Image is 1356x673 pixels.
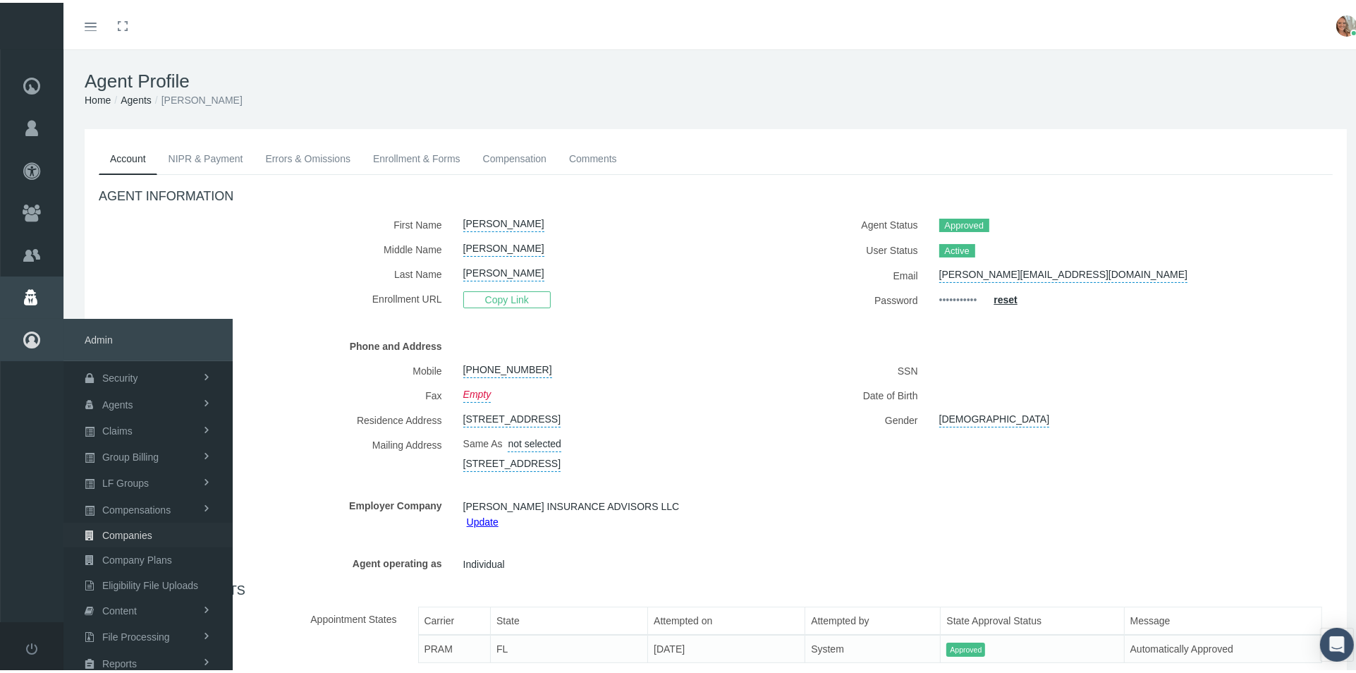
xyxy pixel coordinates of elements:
[63,622,233,646] a: File Processing
[99,140,157,172] a: Account
[463,551,505,572] span: Individual
[726,380,929,405] label: Date of Birth
[467,514,499,525] a: Update
[102,468,149,492] span: LF Groups
[63,648,233,672] a: Reports
[99,259,453,284] label: Last Name
[1124,604,1321,632] th: Message
[463,234,544,254] a: [PERSON_NAME]
[63,389,233,413] a: Agents
[102,363,138,387] span: Security
[939,241,975,255] span: Active
[418,604,491,632] th: Carrier
[63,468,233,492] a: LF Groups
[63,595,233,620] a: Content
[463,259,544,279] a: [PERSON_NAME]
[63,416,233,440] a: Claims
[102,622,170,646] span: File Processing
[726,260,929,285] label: Email
[946,640,985,655] span: Approved
[941,604,1124,632] th: State Approval Status
[254,140,362,171] a: Errors & Omissions
[63,316,233,358] span: Admin
[726,356,929,380] label: SSN
[726,405,929,430] label: Gender
[63,520,233,545] a: Companies
[463,380,491,400] a: Empty
[939,285,977,310] a: •••••••••••
[157,140,255,171] a: NIPR & Payment
[63,363,233,387] a: Security
[463,289,551,305] span: Copy Link
[99,234,453,259] label: Middle Name
[63,545,233,569] a: Company Plans
[63,569,233,594] a: Eligibility File Uploads
[99,380,453,405] label: Fax
[152,90,243,105] li: [PERSON_NAME]
[99,331,453,356] label: Phone and Address
[508,430,561,449] a: not selected
[994,291,1017,303] a: reset
[491,632,648,660] td: FL
[99,581,1333,596] h4: AGENT APPOINTMENTS
[463,449,561,469] a: [STREET_ADDRESS]
[558,140,628,171] a: Comments
[939,216,989,230] span: Approved
[99,490,453,527] label: Employer Company
[491,604,648,632] th: State
[463,493,680,514] span: [PERSON_NAME] INSURANCE ADVISORS LLC
[463,356,552,375] a: [PHONE_NUMBER]
[85,92,111,103] a: Home
[463,291,551,302] a: Copy Link
[805,604,941,632] th: Attempted by
[463,435,503,447] span: Same As
[102,521,152,545] span: Companies
[805,632,941,660] td: System
[1124,632,1321,660] td: Automatically Approved
[418,632,491,660] td: PRAM
[463,405,561,425] a: [STREET_ADDRESS]
[102,571,198,595] span: Eligibility File Uploads
[472,140,558,171] a: Compensation
[726,235,929,260] label: User Status
[102,495,171,519] span: Compensations
[99,186,1333,202] h4: AGENT INFORMATION
[102,416,133,440] span: Claims
[102,545,172,569] span: Company Plans
[102,442,159,466] span: Group Billing
[648,632,805,660] td: [DATE]
[102,649,137,673] span: Reports
[726,285,929,310] label: Password
[99,284,453,310] label: Enrollment URL
[1320,625,1354,659] div: Open Intercom Messenger
[939,260,1187,280] a: [PERSON_NAME][EMAIL_ADDRESS][DOMAIN_NAME]
[99,548,453,573] label: Agent operating as
[63,494,233,519] a: Compensations
[99,430,453,469] label: Mailing Address
[102,596,137,620] span: Content
[362,140,472,171] a: Enrollment & Forms
[99,210,453,234] label: First Name
[102,390,133,414] span: Agents
[121,92,152,103] a: Agents
[648,604,805,632] th: Attempted on
[99,604,408,672] label: Appointment States
[85,68,1347,90] h1: Agent Profile
[63,442,233,466] a: Group Billing
[463,210,544,229] a: [PERSON_NAME]
[99,405,453,430] label: Residence Address
[726,210,929,235] label: Agent Status
[99,356,453,380] label: Mobile
[939,405,1050,425] a: [DEMOGRAPHIC_DATA]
